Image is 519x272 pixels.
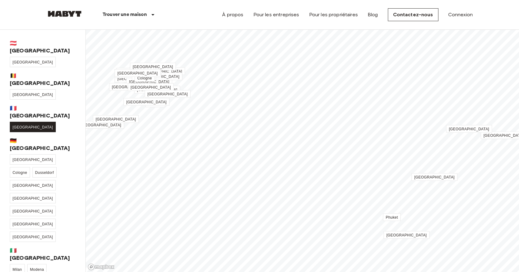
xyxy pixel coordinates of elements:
[32,167,57,178] a: Dusseldorf
[388,8,438,21] a: Contactez-nous
[130,64,176,70] div: Map marker
[78,121,124,129] a: [GEOGRAPHIC_DATA]
[13,60,53,64] span: [GEOGRAPHIC_DATA]
[123,99,169,105] div: Map marker
[81,123,121,127] span: [GEOGRAPHIC_DATA]
[309,11,358,18] a: Pour les propriétaires
[13,125,53,129] span: [GEOGRAPHIC_DATA]
[386,215,398,220] span: Phuket
[96,117,136,121] span: [GEOGRAPHIC_DATA]
[88,263,115,270] a: Mapbox logo
[115,69,161,77] a: [GEOGRAPHIC_DATA]
[126,79,172,85] div: Map marker
[116,68,162,76] a: [GEOGRAPHIC_DATA]
[222,11,243,18] a: À propos
[139,75,180,79] span: [GEOGRAPHIC_DATA]
[133,65,173,69] span: [GEOGRAPHIC_DATA]
[116,71,161,78] div: Map marker
[46,11,83,17] img: Habyt
[10,154,56,165] a: [GEOGRAPHIC_DATA]
[448,11,473,18] a: Connexion
[446,125,492,133] a: [GEOGRAPHIC_DATA]
[115,70,161,77] div: Map marker
[142,69,182,74] span: [GEOGRAPHIC_DATA]
[30,267,44,272] span: Modena
[128,84,174,91] div: Map marker
[145,91,191,98] div: Map marker
[131,85,171,90] span: [GEOGRAPHIC_DATA]
[126,78,172,86] a: [GEOGRAPHIC_DATA]
[145,90,191,98] a: [GEOGRAPHIC_DATA]
[446,126,492,132] div: Map marker
[115,75,161,82] a: [GEOGRAPHIC_DATA]
[139,68,185,75] div: Map marker
[383,214,401,221] div: Map marker
[143,97,158,104] a: Milan
[117,77,158,81] span: [GEOGRAPHIC_DATA]
[146,101,165,107] div: Map marker
[147,92,188,96] span: [GEOGRAPHIC_DATA]
[10,40,76,54] span: 🇦🇹 [GEOGRAPHIC_DATA]
[103,11,147,18] p: Trouver une maison
[13,170,27,175] span: Cologne
[35,170,54,175] span: Dusseldorf
[117,71,158,75] span: [GEOGRAPHIC_DATA]
[411,174,457,181] div: Map marker
[13,93,53,97] span: [GEOGRAPHIC_DATA]
[139,67,185,75] a: [GEOGRAPHIC_DATA]
[130,63,176,71] a: [GEOGRAPHIC_DATA]
[137,76,152,80] span: Cologne
[13,158,53,162] span: [GEOGRAPHIC_DATA]
[129,80,169,84] span: [GEOGRAPHIC_DATA]
[13,267,22,272] span: Milan
[13,222,53,226] span: [GEOGRAPHIC_DATA]
[126,100,167,104] span: [GEOGRAPHIC_DATA]
[383,213,401,221] a: Phuket
[13,183,53,188] span: [GEOGRAPHIC_DATA]
[93,115,139,123] a: [GEOGRAPHIC_DATA]
[10,167,30,178] a: Cologne
[384,232,430,239] div: Map marker
[449,127,489,131] span: [GEOGRAPHIC_DATA]
[123,98,169,106] a: [GEOGRAPHIC_DATA]
[10,105,76,119] span: 🇫🇷 [GEOGRAPHIC_DATA]
[115,76,161,82] div: Map marker
[13,209,53,213] span: [GEOGRAPHIC_DATA]
[10,219,56,229] a: [GEOGRAPHIC_DATA]
[78,122,124,128] div: Map marker
[128,83,174,91] a: [GEOGRAPHIC_DATA]
[253,11,299,18] a: Pour les entreprises
[10,89,56,100] a: [GEOGRAPHIC_DATA]
[368,11,378,18] a: Blog
[411,173,457,181] a: [GEOGRAPHIC_DATA]
[10,247,76,262] span: 🇮🇹 [GEOGRAPHIC_DATA]
[109,83,155,91] a: [GEOGRAPHIC_DATA]
[136,74,182,80] div: Map marker
[137,88,177,92] span: [GEOGRAPHIC_DATA]
[116,69,162,75] div: Map marker
[414,175,455,179] span: [GEOGRAPHIC_DATA]
[13,196,53,201] span: [GEOGRAPHIC_DATA]
[10,137,76,152] span: 🇩🇪 [GEOGRAPHIC_DATA]
[10,232,56,242] a: [GEOGRAPHIC_DATA]
[386,233,427,237] span: [GEOGRAPHIC_DATA]
[10,193,56,203] a: [GEOGRAPHIC_DATA]
[134,74,155,82] a: Cologne
[384,231,430,239] a: [GEOGRAPHIC_DATA]
[93,116,139,123] div: Map marker
[10,72,76,87] span: 🇧🇪 [GEOGRAPHIC_DATA]
[134,75,155,82] div: Map marker
[134,87,180,93] div: Map marker
[10,180,56,190] a: [GEOGRAPHIC_DATA]
[13,235,53,239] span: [GEOGRAPHIC_DATA]
[112,85,152,89] span: [GEOGRAPHIC_DATA]
[10,206,56,216] a: [GEOGRAPHIC_DATA]
[10,122,56,132] a: [GEOGRAPHIC_DATA]
[109,84,155,90] div: Map marker
[132,74,156,80] div: Map marker
[10,57,56,67] a: [GEOGRAPHIC_DATA]
[143,98,158,104] div: Map marker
